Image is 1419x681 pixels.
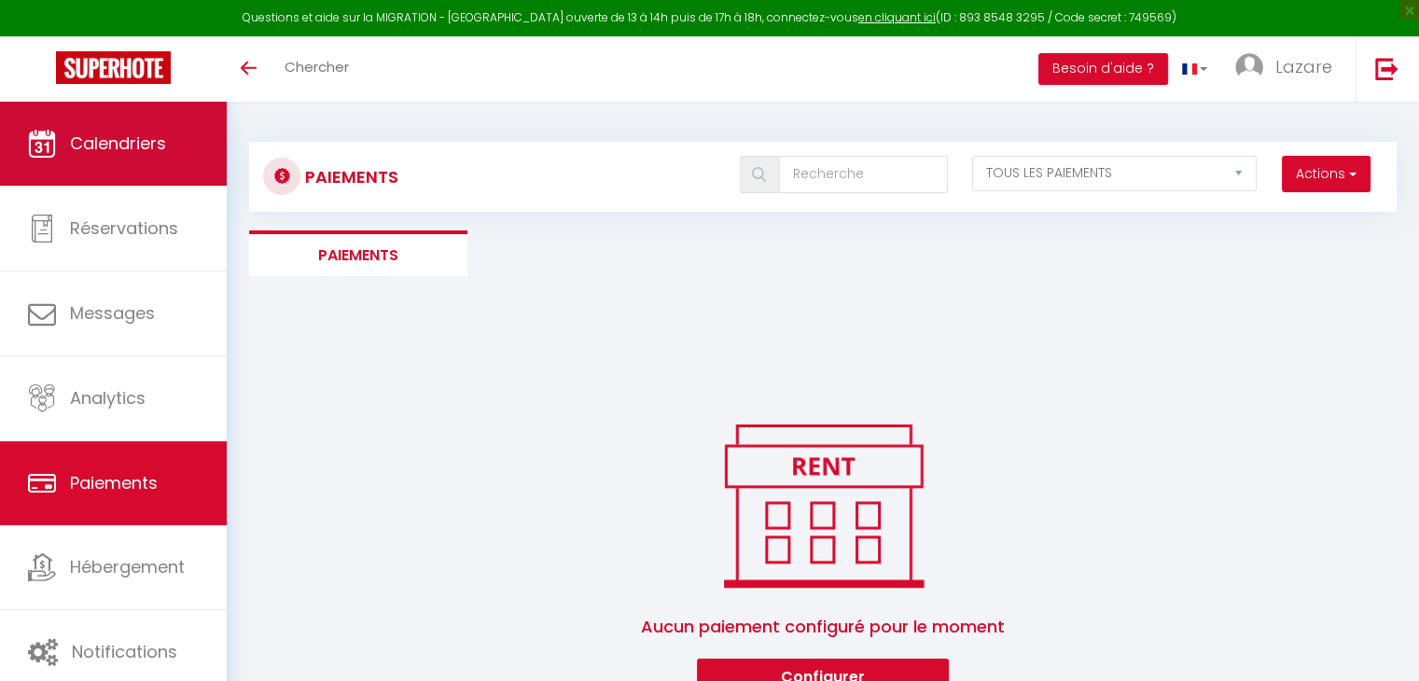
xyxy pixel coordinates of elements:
[1375,57,1398,80] img: logout
[70,132,166,155] span: Calendriers
[1275,55,1332,78] span: Lazare
[858,9,936,25] a: en cliquant ici
[641,595,1005,659] span: Aucun paiement configuré pour le moment
[70,301,155,325] span: Messages
[271,36,363,102] a: Chercher
[1235,53,1263,81] img: ...
[70,386,146,410] span: Analytics
[285,57,349,76] span: Chercher
[1221,36,1356,102] a: ... Lazare
[70,555,185,578] span: Hébergement
[305,156,398,198] h3: Paiements
[704,416,942,595] img: rent.png
[1038,53,1168,85] button: Besoin d'aide ?
[70,471,158,494] span: Paiements
[70,216,178,240] span: Réservations
[779,156,948,193] input: Recherche
[72,640,177,663] span: Notifications
[56,51,171,84] img: Super Booking
[249,230,467,276] li: Paiements
[1282,156,1370,193] button: Actions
